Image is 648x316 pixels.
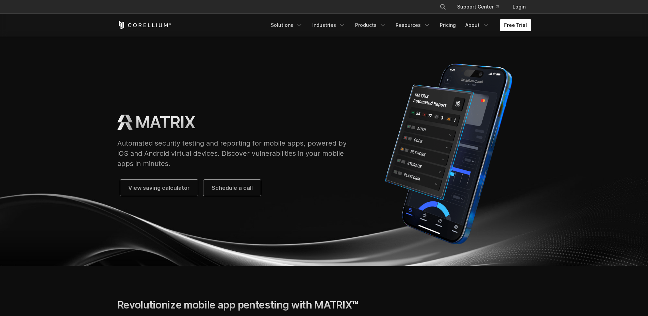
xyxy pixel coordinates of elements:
[212,184,253,192] span: Schedule a call
[351,19,390,31] a: Products
[117,115,133,130] img: MATRIX Logo
[135,112,195,133] h1: MATRIX
[452,1,504,13] a: Support Center
[203,180,261,196] a: Schedule a call
[431,1,531,13] div: Navigation Menu
[461,19,493,31] a: About
[267,19,531,31] div: Navigation Menu
[308,19,350,31] a: Industries
[436,19,460,31] a: Pricing
[507,1,531,13] a: Login
[117,299,388,311] h2: Revolutionize mobile app pentesting with MATRIX™
[437,1,449,13] button: Search
[120,180,198,196] a: View saving calculator
[267,19,307,31] a: Solutions
[500,19,531,31] a: Free Trial
[117,138,353,169] p: Automated security testing and reporting for mobile apps, powered by iOS and Android virtual devi...
[117,21,171,29] a: Corellium Home
[366,59,531,249] img: Corellium MATRIX automated report on iPhone showing app vulnerability test results across securit...
[392,19,434,31] a: Resources
[128,184,190,192] span: View saving calculator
